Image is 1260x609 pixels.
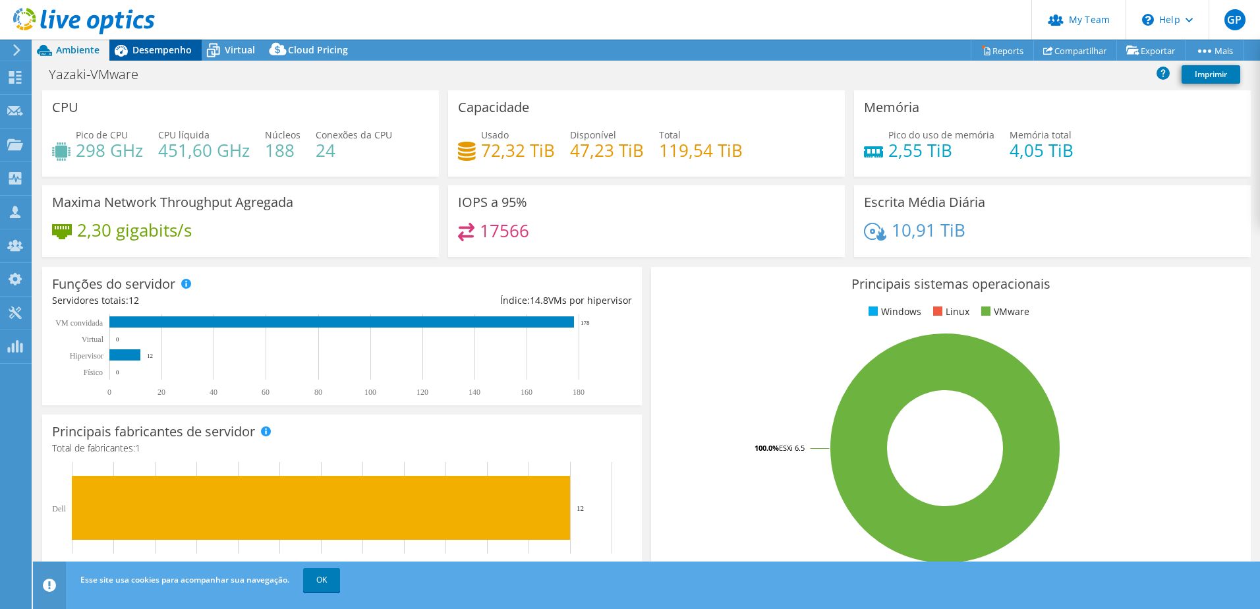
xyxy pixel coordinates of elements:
[158,143,250,158] h4: 451,60 GHz
[521,388,532,397] text: 160
[52,195,293,210] h3: Maxima Network Throughput Agregada
[1224,9,1246,30] span: GP
[1033,40,1117,61] a: Compartilhar
[573,388,585,397] text: 180
[577,504,584,512] text: 12
[210,388,217,397] text: 40
[107,388,111,397] text: 0
[930,304,969,319] li: Linux
[978,304,1029,319] li: VMware
[43,67,159,82] h1: Yazaki-VMware
[129,294,139,306] span: 12
[52,293,342,308] div: Servidores totais:
[481,129,509,141] span: Usado
[480,223,529,238] h4: 17566
[864,100,919,115] h3: Memória
[1010,129,1072,141] span: Memória total
[570,143,644,158] h4: 47,23 TiB
[76,143,143,158] h4: 298 GHz
[469,388,480,397] text: 140
[52,277,175,291] h3: Funções do servidor
[755,443,779,453] tspan: 100.0%
[84,368,103,377] tspan: Físico
[265,143,301,158] h4: 188
[55,318,103,328] text: VM convidada
[416,388,428,397] text: 120
[52,504,66,513] text: Dell
[314,388,322,397] text: 80
[659,143,743,158] h4: 119,54 TiB
[530,294,548,306] span: 14.8
[157,388,165,397] text: 20
[570,129,616,141] span: Disponível
[892,223,965,237] h4: 10,91 TiB
[70,351,103,361] text: Hipervisor
[458,100,529,115] h3: Capacidade
[888,129,994,141] span: Pico do uso de memória
[364,388,376,397] text: 100
[52,424,255,439] h3: Principais fabricantes de servidor
[458,195,527,210] h3: IOPS a 95%
[1185,40,1244,61] a: Mais
[1182,65,1240,84] a: Imprimir
[262,388,270,397] text: 60
[316,143,392,158] h4: 24
[779,443,805,453] tspan: ESXi 6.5
[116,369,119,376] text: 0
[342,293,632,308] div: Índice: VMs por hipervisor
[1010,143,1074,158] h4: 4,05 TiB
[132,43,192,56] span: Desempenho
[158,129,210,141] span: CPU líquida
[135,442,140,454] span: 1
[265,129,301,141] span: Núcleos
[76,129,128,141] span: Pico de CPU
[581,320,590,326] text: 178
[316,129,392,141] span: Conexões da CPU
[116,336,119,343] text: 0
[80,574,289,585] span: Esse site usa cookies para acompanhar sua navegação.
[888,143,994,158] h4: 2,55 TiB
[147,353,153,359] text: 12
[77,223,192,237] h4: 2,30 gigabits/s
[52,100,78,115] h3: CPU
[82,335,104,344] text: Virtual
[971,40,1034,61] a: Reports
[52,441,632,455] h4: Total de fabricantes:
[659,129,681,141] span: Total
[1142,14,1154,26] svg: \n
[288,43,348,56] span: Cloud Pricing
[225,43,255,56] span: Virtual
[303,568,340,592] a: OK
[865,304,921,319] li: Windows
[56,43,100,56] span: Ambiente
[661,277,1241,291] h3: Principais sistemas operacionais
[864,195,985,210] h3: Escrita Média Diária
[481,143,555,158] h4: 72,32 TiB
[1116,40,1186,61] a: Exportar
